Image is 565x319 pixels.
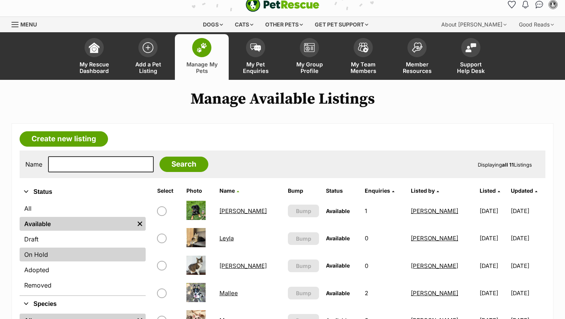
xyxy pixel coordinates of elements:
td: [DATE] [511,253,545,279]
span: Available [326,290,350,296]
img: manage-my-pets-icon-02211641906a0b7f246fdf0571729dbe1e7629f14944591b6c1af311fb30b64b.svg [196,43,207,53]
th: Photo [183,185,216,197]
span: Support Help Desk [454,61,488,74]
th: Bump [285,185,322,197]
span: Member Resources [400,61,434,74]
div: Status [20,200,146,295]
input: Search [160,157,208,172]
a: [PERSON_NAME] [411,235,458,242]
a: [PERSON_NAME] [411,207,458,215]
img: team-members-icon-5396bd8760b3fe7c0b43da4ab00e1e3bb1a5d9ba89233759b79545d2d3fc5d0d.svg [358,43,369,53]
a: Remove filter [134,217,146,231]
a: [PERSON_NAME] [411,289,458,297]
a: On Hold [20,248,146,261]
img: group-profile-icon-3fa3cf56718a62981997c0bc7e787c4b2cf8bcc04b72c1350f741eb67cf2f40e.svg [304,43,315,52]
button: Bump [288,287,319,299]
button: Status [20,187,146,197]
a: Member Resources [390,34,444,80]
a: Name [219,187,239,194]
span: Bump [296,235,311,243]
a: Create new listing [20,131,108,147]
span: Available [326,208,350,214]
div: About [PERSON_NAME] [436,17,512,32]
a: My Group Profile [282,34,336,80]
span: My Rescue Dashboard [77,61,111,74]
a: Adopted [20,263,146,277]
td: [DATE] [511,280,545,306]
img: notifications-46538b983faf8c2785f20acdc204bb7945ddae34d4c08c2a6579f10ce5e182be.svg [522,1,528,8]
span: Available [326,262,350,269]
a: My Rescue Dashboard [67,34,121,80]
a: Draft [20,232,146,246]
a: Updated [511,187,537,194]
a: Enquiries [365,187,394,194]
span: Displaying Listings [478,162,532,168]
a: Listed [480,187,500,194]
td: 0 [362,225,407,251]
img: add-pet-listing-icon-0afa8454b4691262ce3f59096e99ab1cd57d4a30225e0717b998d2c9b9846f56.svg [143,42,153,53]
img: pet-enquiries-icon-7e3ad2cf08bfb03b45e93fb7055b45f3efa6380592205ae92323e6603595dc1f.svg [250,43,261,52]
span: Add a Pet Listing [131,61,165,74]
a: Removed [20,278,146,292]
button: Bump [288,259,319,272]
button: Bump [288,232,319,245]
span: Bump [296,262,311,270]
a: [PERSON_NAME] [411,262,458,269]
td: [DATE] [511,198,545,224]
span: Available [326,235,350,241]
span: My Pet Enquiries [238,61,273,74]
button: Bump [288,205,319,217]
a: Leyla [219,235,234,242]
span: translation missing: en.admin.listings.index.attributes.enquiries [365,187,390,194]
a: My Team Members [336,34,390,80]
a: Manage My Pets [175,34,229,80]
span: My Team Members [346,61,381,74]
td: 0 [362,253,407,279]
td: [DATE] [477,198,510,224]
td: [DATE] [477,225,510,251]
img: help-desk-icon-fdf02630f3aa405de69fd3d07c3f3aa587a6932b1a1747fa1d2bba05be0121f9.svg [465,43,476,52]
th: Status [323,185,361,197]
th: Select [154,185,183,197]
span: Bump [296,207,311,215]
label: Name [25,161,42,168]
div: Dogs [198,17,228,32]
a: Support Help Desk [444,34,498,80]
td: [DATE] [477,280,510,306]
span: Menu [20,21,37,28]
a: Mallee [219,289,238,297]
img: Aimee Paltridge profile pic [549,1,557,8]
a: Available [20,217,134,231]
span: My Group Profile [292,61,327,74]
a: Add a Pet Listing [121,34,175,80]
a: [PERSON_NAME] [219,207,267,215]
span: Bump [296,289,311,297]
span: Name [219,187,235,194]
a: All [20,202,146,215]
td: 1 [362,198,407,224]
div: Good Reads [513,17,559,32]
td: 2 [362,280,407,306]
td: [DATE] [477,253,510,279]
strong: all 11 [502,162,514,168]
span: Manage My Pets [184,61,219,74]
span: Updated [511,187,533,194]
img: dashboard-icon-eb2f2d2d3e046f16d808141f083e7271f6b2e854fb5c12c21221c1fb7104beca.svg [89,42,100,53]
a: Menu [12,17,42,31]
div: Cats [229,17,259,32]
div: Other pets [260,17,308,32]
div: Get pet support [309,17,374,32]
td: [DATE] [511,225,545,251]
a: Listed by [411,187,439,194]
img: member-resources-icon-8e73f808a243e03378d46382f2149f9095a855e16c252ad45f914b54edf8863c.svg [412,42,422,53]
span: Listed [480,187,496,194]
a: My Pet Enquiries [229,34,282,80]
span: Listed by [411,187,435,194]
button: Species [20,299,146,309]
a: [PERSON_NAME] [219,262,267,269]
img: chat-41dd97257d64d25036548639549fe6c8038ab92f7586957e7f3b1b290dea8141.svg [535,1,543,8]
